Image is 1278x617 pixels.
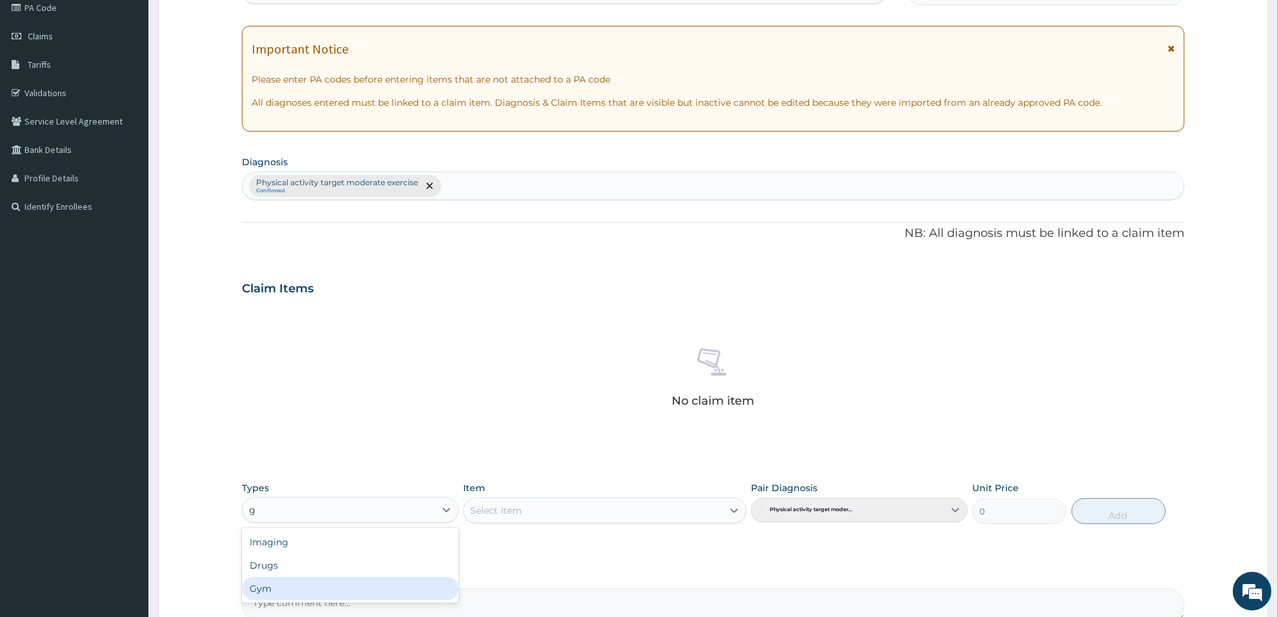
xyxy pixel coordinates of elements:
div: Chat with us now [67,72,217,89]
span: We're online! [75,163,178,293]
label: Comment [242,571,1184,582]
label: Pair Diagnosis [751,481,817,494]
div: Drugs [242,554,459,577]
div: Gym [242,577,459,600]
span: Claims [28,30,53,42]
label: Types [242,483,269,494]
p: NB: All diagnosis must be linked to a claim item [242,225,1184,242]
textarea: Type your message and hit 'Enter' [6,352,246,398]
img: d_794563401_company_1708531726252_794563401 [24,65,52,97]
h3: Claim Items [242,282,314,296]
label: Unit Price [972,481,1019,494]
p: No claim item [672,394,754,407]
p: All diagnoses entered must be linked to a claim item. Diagnosis & Claim Items that are visible bu... [252,96,1175,109]
label: Item [463,481,485,494]
h1: Important Notice [252,42,348,56]
div: Minimize live chat window [212,6,243,37]
button: Add [1072,498,1166,524]
p: Please enter PA codes before entering items that are not attached to a PA code [252,73,1175,86]
span: Tariffs [28,59,51,70]
div: Imaging [242,531,459,554]
label: Diagnosis [242,156,288,168]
